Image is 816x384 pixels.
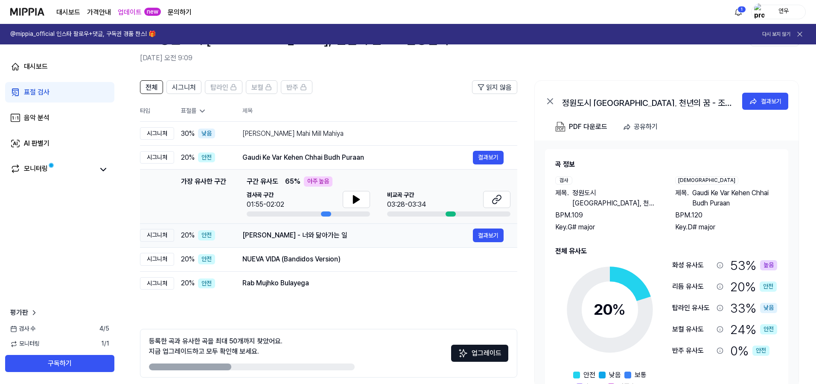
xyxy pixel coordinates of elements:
[10,340,40,348] span: 모니터링
[754,3,764,21] img: profile
[10,325,35,333] span: 검사 수
[692,188,778,208] span: Gaudi Ke Var Kehen Chhai Budh Puraan
[24,62,48,72] div: 대시보드
[730,278,777,296] div: 20 %
[583,370,595,380] span: 안전
[733,7,743,17] img: 알림
[198,278,215,289] div: 안전
[247,191,284,199] span: 검사곡 구간
[285,176,300,187] span: 65 %
[181,176,226,217] div: 가장 유사한 구간
[675,222,778,232] div: Key. D# major
[181,278,195,288] span: 20 %
[760,324,777,334] div: 안전
[387,199,426,210] div: 03:28-03:34
[24,87,50,97] div: 표절 검사
[5,56,114,77] a: 대시보드
[473,151,504,164] button: 결과보기
[5,355,114,372] button: 구독하기
[760,303,777,313] div: 낮음
[737,6,746,13] div: 1
[198,129,215,139] div: 낮음
[672,303,713,313] div: 탑라인 유사도
[198,152,215,163] div: 안전
[675,176,738,185] div: [DEMOGRAPHIC_DATA]
[149,336,283,357] div: 등록한 곡과 유사한 곡을 최대 50개까지 찾았어요. 지금 업그레이드하고 모두 확인해 보세요.
[251,82,263,93] span: 보컬
[181,230,195,240] span: 20 %
[555,210,658,220] div: BPM. 109
[242,101,517,121] th: 제목
[730,342,769,360] div: 0 %
[451,345,508,362] button: 업그레이드
[24,164,48,176] div: 모니터링
[672,346,713,356] div: 반주 유사도
[486,82,512,93] span: 읽지 않음
[146,82,157,93] span: 전체
[242,230,473,240] div: [PERSON_NAME] - 너와 닮아가는 일
[569,121,607,132] div: PDF 다운로드
[675,210,778,220] div: BPM. 120
[198,230,215,240] div: 안전
[472,80,517,94] button: 읽지 않음
[555,122,565,132] img: PDF Download
[761,97,781,106] div: 결과보기
[172,82,196,93] span: 시그니처
[140,80,163,94] button: 전체
[286,82,298,93] span: 반주
[205,80,242,94] button: 탑라인
[181,152,195,163] span: 20 %
[140,277,174,290] div: 시그니처
[210,82,228,93] span: 탑라인
[140,229,174,242] div: 시그니처
[181,129,195,139] span: 30 %
[246,80,277,94] button: 보컬
[247,176,278,187] span: 구간 유사도
[554,118,609,135] button: PDF 다운로드
[672,281,713,292] div: 리듬 유사도
[181,254,195,264] span: 20 %
[242,129,504,139] div: [PERSON_NAME] Mahi Mill Mahiya
[140,253,174,266] div: 시그니처
[731,5,745,19] button: 알림1
[594,298,626,321] div: 20
[451,352,508,360] a: Sparkles업그레이드
[612,300,626,319] span: %
[555,176,572,185] div: 검사
[242,152,473,163] div: Gaudi Ke Var Kehen Chhai Budh Puraan
[5,82,114,103] a: 표절 검사
[101,340,109,348] span: 1 / 1
[144,8,161,16] div: new
[242,278,504,288] div: Rab Mujhko Bulayega
[140,127,174,140] div: 시그니처
[140,53,750,63] h2: [DATE] 오전 9:09
[87,7,111,18] a: 가격안내
[247,199,284,210] div: 01:55-02:02
[751,5,806,19] button: profile연우
[387,191,426,199] span: 비교곡 구간
[730,256,777,274] div: 53 %
[118,7,142,18] a: 업데이트
[672,260,713,270] div: 화성 유사도
[619,118,664,135] button: 공유하기
[672,324,713,334] div: 보컬 유사도
[5,133,114,154] a: AI 판별기
[181,107,229,115] div: 표절률
[760,281,777,292] div: 안전
[168,7,192,18] a: 문의하기
[242,254,504,264] div: NUEVA VIDA (Bandidos Version)
[742,93,788,110] button: 결과보기
[473,229,504,242] a: 결과보기
[281,80,312,94] button: 반주
[609,370,621,380] span: 낮음
[752,346,769,356] div: 안전
[555,159,778,170] h2: 곡 정보
[24,138,50,149] div: AI 판별기
[99,325,109,333] span: 4 / 5
[760,260,777,270] div: 높음
[555,222,658,232] div: Key. G# major
[572,188,658,208] span: 정원도시 [GEOGRAPHIC_DATA], 천년의 꿈 - 조선풍발라드1
[555,246,778,256] h2: 전체 유사도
